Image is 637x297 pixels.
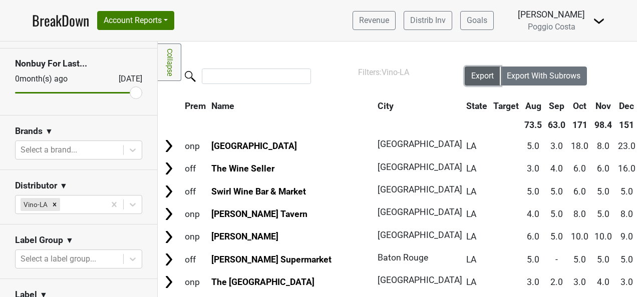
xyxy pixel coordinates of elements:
[550,277,563,287] span: 2.0
[460,11,494,30] a: Goals
[528,22,575,31] span: Poggio Costa
[15,73,95,85] div: 0 month(s) ago
[545,97,568,115] th: Sep: activate to sort column ascending
[182,97,208,115] th: Prem: activate to sort column ascending
[592,97,614,115] th: Nov: activate to sort column ascending
[21,198,49,211] div: Vino-LA
[466,163,476,173] span: LA
[378,252,428,262] span: Baton Rouge
[161,184,176,199] img: Arrow right
[618,141,635,151] span: 23.0
[618,163,635,173] span: 16.0
[545,116,568,134] th: 63.0
[569,97,591,115] th: Oct: activate to sort column ascending
[593,15,605,27] img: Dropdown Menu
[15,235,63,245] h3: Label Group
[493,101,519,111] span: Target
[527,254,539,264] span: 5.0
[209,97,375,115] th: Name: activate to sort column ascending
[597,141,609,151] span: 8.0
[211,231,278,241] a: [PERSON_NAME]
[594,231,612,241] span: 10.0
[182,180,208,202] td: off
[491,97,521,115] th: Target: activate to sort column ascending
[211,209,307,219] a: [PERSON_NAME] Tavern
[466,209,476,219] span: LA
[571,231,588,241] span: 10.0
[378,184,462,194] span: [GEOGRAPHIC_DATA]
[211,254,332,264] a: [PERSON_NAME] Supermarket
[620,209,633,219] span: 8.0
[211,277,314,287] a: The [GEOGRAPHIC_DATA]
[161,138,176,153] img: Arrow right
[375,97,458,115] th: City: activate to sort column ascending
[211,141,297,151] a: [GEOGRAPHIC_DATA]
[358,66,437,78] div: Filters:
[550,163,563,173] span: 4.0
[620,186,633,196] span: 5.0
[573,209,586,219] span: 8.0
[507,71,580,80] span: Export With Subrows
[161,252,176,267] img: Arrow right
[182,271,208,293] td: onp
[573,254,586,264] span: 5.0
[550,141,563,151] span: 3.0
[353,11,396,30] a: Revenue
[182,248,208,270] td: off
[161,274,176,289] img: Arrow right
[378,275,462,285] span: [GEOGRAPHIC_DATA]
[527,141,539,151] span: 5.0
[522,97,544,115] th: Aug: activate to sort column ascending
[597,277,609,287] span: 4.0
[211,163,274,173] a: The Wine Seller
[15,126,43,136] h3: Brands
[66,234,74,246] span: ▼
[159,97,181,115] th: &nbsp;: activate to sort column ascending
[471,71,494,80] span: Export
[32,10,89,31] a: BreakDown
[620,254,633,264] span: 5.0
[378,230,462,240] span: [GEOGRAPHIC_DATA]
[15,180,57,191] h3: Distributor
[15,58,142,69] h3: Nonbuy For Last...
[161,161,176,176] img: Arrow right
[573,163,586,173] span: 6.0
[466,141,476,151] span: LA
[620,231,633,241] span: 9.0
[620,277,633,287] span: 3.0
[592,116,614,134] th: 98.4
[404,11,452,30] a: Distrib Inv
[518,8,585,21] div: [PERSON_NAME]
[573,186,586,196] span: 6.0
[158,43,181,81] a: Collapse
[527,277,539,287] span: 3.0
[161,229,176,244] img: Arrow right
[527,209,539,219] span: 4.0
[500,66,587,85] button: Export With Subrows
[382,67,409,77] span: Vino-LA
[45,125,53,137] span: ▼
[378,207,462,217] span: [GEOGRAPHIC_DATA]
[555,254,558,264] span: -
[550,186,563,196] span: 5.0
[110,73,142,85] div: [DATE]
[527,231,539,241] span: 6.0
[466,231,476,241] span: LA
[466,277,476,287] span: LA
[466,254,476,264] span: LA
[597,254,609,264] span: 5.0
[211,186,306,196] a: Swirl Wine Bar & Market
[597,186,609,196] span: 5.0
[550,209,563,219] span: 5.0
[569,116,591,134] th: 171
[182,135,208,156] td: onp
[571,141,588,151] span: 18.0
[182,203,208,224] td: onp
[464,97,490,115] th: State: activate to sort column ascending
[550,231,563,241] span: 5.0
[527,186,539,196] span: 5.0
[378,162,462,172] span: [GEOGRAPHIC_DATA]
[182,226,208,247] td: onp
[527,163,539,173] span: 3.0
[161,206,176,221] img: Arrow right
